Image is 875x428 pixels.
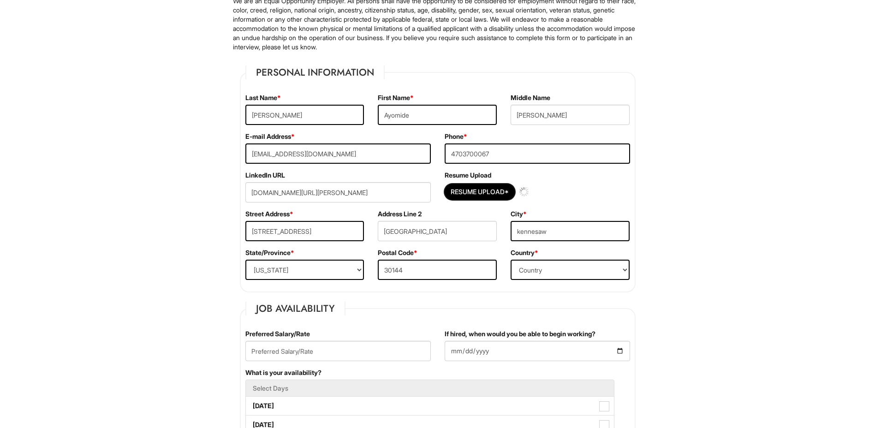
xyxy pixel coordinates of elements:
[245,341,431,361] input: Preferred Salary/Rate
[245,368,321,377] label: What is your availability?
[246,397,614,415] label: [DATE]
[378,93,414,102] label: First Name
[511,260,630,280] select: Country
[245,182,431,202] input: LinkedIn URL
[445,329,595,339] label: If hired, when would you be able to begin working?
[245,65,385,79] legend: Personal Information
[253,385,607,392] h5: Select Days
[378,260,497,280] input: Postal Code
[511,248,538,257] label: Country
[445,184,515,200] button: Resume Upload*Resume Upload*
[511,93,550,102] label: Middle Name
[245,248,294,257] label: State/Province
[511,221,630,241] input: City
[245,132,295,141] label: E-mail Address
[245,171,285,180] label: LinkedIn URL
[245,329,310,339] label: Preferred Salary/Rate
[245,105,364,125] input: Last Name
[445,132,467,141] label: Phone
[445,171,491,180] label: Resume Upload
[378,248,417,257] label: Postal Code
[511,105,630,125] input: Middle Name
[245,93,281,102] label: Last Name
[245,221,364,241] input: Street Address
[445,143,630,164] input: Phone
[378,209,422,219] label: Address Line 2
[245,302,345,315] legend: Job Availability
[245,260,364,280] select: State/Province
[519,187,529,196] img: loading.gif
[245,143,431,164] input: E-mail Address
[511,209,527,219] label: City
[245,209,293,219] label: Street Address
[378,221,497,241] input: Apt., Suite, Box, etc.
[378,105,497,125] input: First Name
